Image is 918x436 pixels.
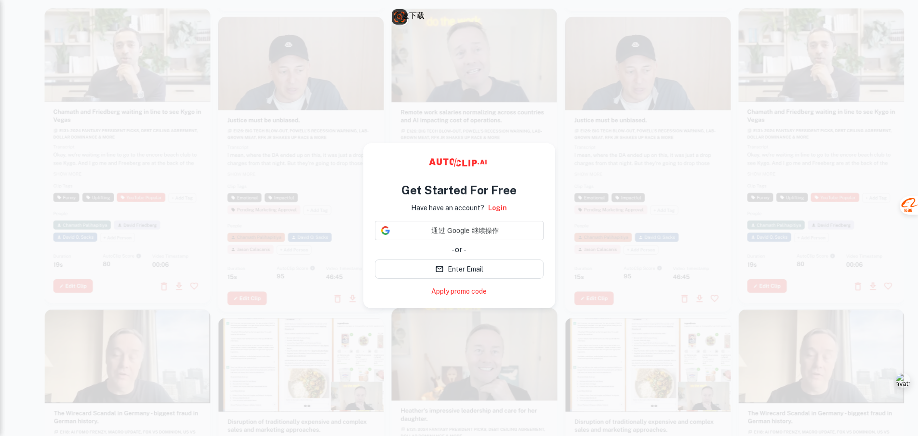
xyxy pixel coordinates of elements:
div: 通过 Google 继续操作 [375,221,544,240]
a: Apply promo code [431,286,487,297]
div: - or - [375,244,544,256]
a: Login [488,203,507,213]
p: Have have an account? [411,203,484,213]
h4: Get Started For Free [401,181,517,199]
span: 高速下载 [394,11,425,20]
span: 通过 Google 继续操作 [394,226,537,236]
button: Enter Email [375,259,544,279]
